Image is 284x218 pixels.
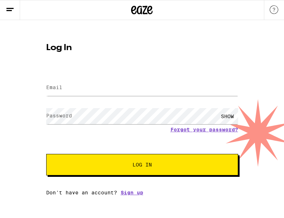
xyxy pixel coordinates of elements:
a: Sign up [121,190,143,195]
label: Email [46,84,62,90]
div: SHOW [217,108,238,124]
h1: Log In [46,44,238,52]
span: Log In [133,162,152,167]
div: Don't have an account? [46,190,238,195]
a: Forgot your password? [170,127,238,132]
label: Password [46,113,72,118]
span: Help [16,5,31,11]
input: Email [46,80,238,96]
button: Log In [46,154,238,175]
